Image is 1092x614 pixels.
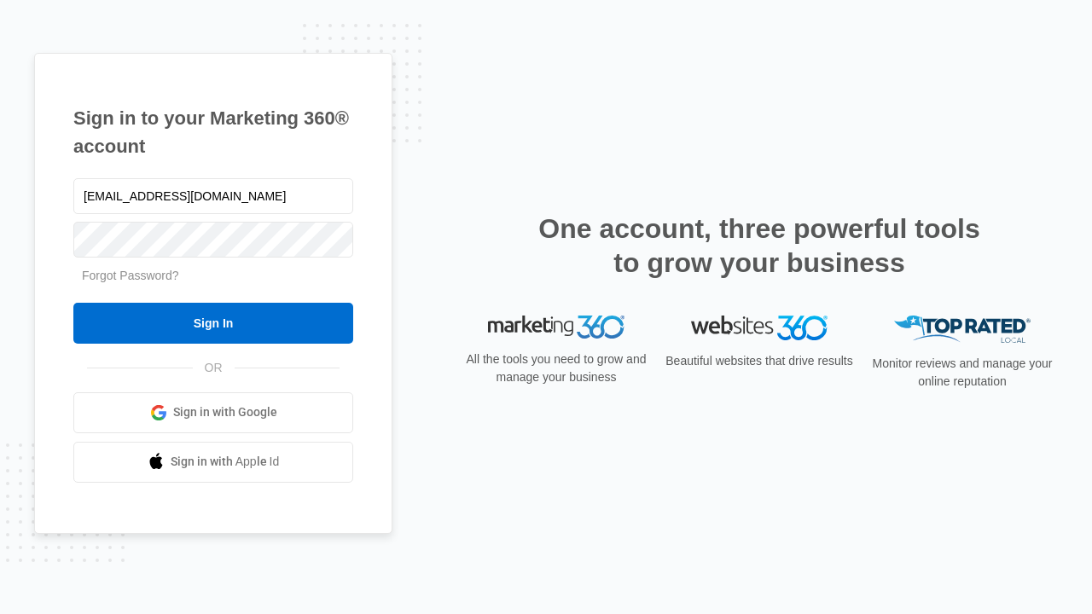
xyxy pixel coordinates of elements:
[171,453,280,471] span: Sign in with Apple Id
[867,355,1058,391] p: Monitor reviews and manage your online reputation
[193,359,235,377] span: OR
[82,269,179,282] a: Forgot Password?
[691,316,828,340] img: Websites 360
[894,316,1031,344] img: Top Rated Local
[73,178,353,214] input: Email
[73,104,353,160] h1: Sign in to your Marketing 360® account
[73,303,353,344] input: Sign In
[533,211,985,280] h2: One account, three powerful tools to grow your business
[73,392,353,433] a: Sign in with Google
[173,403,277,421] span: Sign in with Google
[664,352,855,370] p: Beautiful websites that drive results
[461,350,652,386] p: All the tools you need to grow and manage your business
[488,316,624,339] img: Marketing 360
[73,442,353,483] a: Sign in with Apple Id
